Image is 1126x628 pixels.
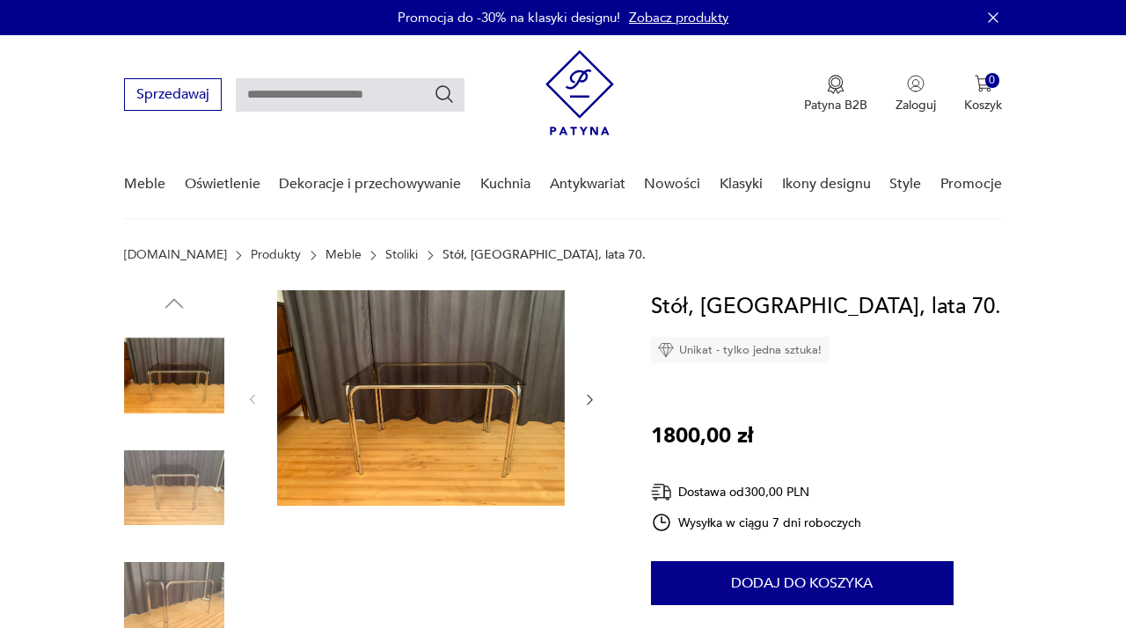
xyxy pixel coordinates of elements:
[480,150,530,218] a: Kuchnia
[545,50,614,135] img: Patyna - sklep z meblami i dekoracjami vintage
[658,342,674,358] img: Ikona diamentu
[651,561,954,605] button: Dodaj do koszyka
[124,325,224,426] img: Zdjęcie produktu Stół, Włochy, lata 70.
[975,75,992,92] img: Ikona koszyka
[277,290,565,506] img: Zdjęcie produktu Stół, Włochy, lata 70.
[964,75,1002,113] button: 0Koszyk
[124,438,224,538] img: Zdjęcie produktu Stół, Włochy, lata 70.
[251,248,301,262] a: Produkty
[804,75,867,113] button: Patyna B2B
[325,248,362,262] a: Meble
[651,420,753,453] p: 1800,00 zł
[896,75,936,113] button: Zaloguj
[720,150,763,218] a: Klasyki
[185,150,260,218] a: Oświetlenie
[827,75,844,94] img: Ikona medalu
[651,337,829,363] div: Unikat - tylko jedna sztuka!
[985,73,1000,88] div: 0
[651,481,862,503] div: Dostawa od 300,00 PLN
[804,75,867,113] a: Ikona medaluPatyna B2B
[124,78,222,111] button: Sprzedawaj
[940,150,1002,218] a: Promocje
[651,512,862,533] div: Wysyłka w ciągu 7 dni roboczych
[964,97,1002,113] p: Koszyk
[644,150,700,218] a: Nowości
[434,84,455,105] button: Szukaj
[124,150,165,218] a: Meble
[651,290,1001,324] h1: Stół, [GEOGRAPHIC_DATA], lata 70.
[124,248,227,262] a: [DOMAIN_NAME]
[896,97,936,113] p: Zaloguj
[629,9,728,26] a: Zobacz produkty
[279,150,461,218] a: Dekoracje i przechowywanie
[550,150,625,218] a: Antykwariat
[782,150,871,218] a: Ikony designu
[804,97,867,113] p: Patyna B2B
[398,9,620,26] p: Promocja do -30% na klasyki designu!
[442,248,646,262] p: Stół, [GEOGRAPHIC_DATA], lata 70.
[651,481,672,503] img: Ikona dostawy
[889,150,921,218] a: Style
[385,248,418,262] a: Stoliki
[124,90,222,102] a: Sprzedawaj
[907,75,925,92] img: Ikonka użytkownika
